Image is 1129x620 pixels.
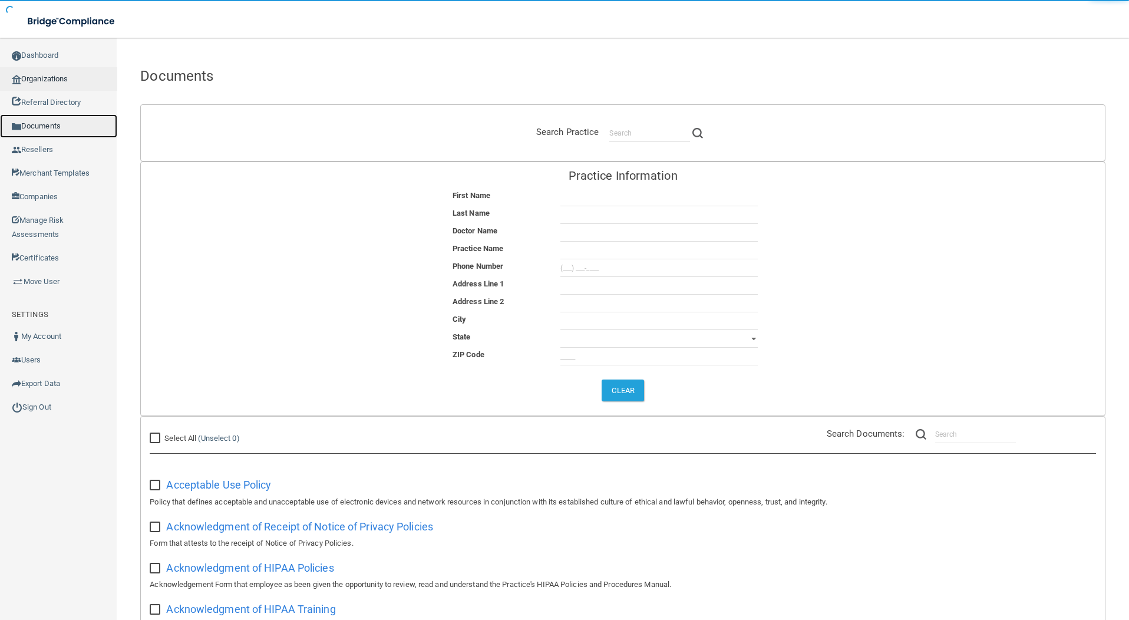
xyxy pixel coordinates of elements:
[609,124,690,142] input: Search
[12,122,21,131] img: icon-documents.8dae5593.png
[150,578,1096,592] p: Acknowledgement Form that employee as been given the opportunity to review, read and understand t...
[140,68,1105,84] h4: Documents
[12,332,21,341] img: ic_user_dark.df1a06c3.png
[453,262,503,271] b: Phone Number
[12,276,24,288] img: briefcase.64adab9b.png
[453,315,466,324] b: City
[453,191,490,200] b: First Name
[150,495,1096,509] p: Policy that defines acceptable and unacceptable use of electronic devices and network resources i...
[560,259,758,277] input: (___) ___-____
[602,380,644,401] button: CLEAR
[536,127,599,137] span: Search Practice
[12,308,48,322] label: SETTINGS
[453,297,504,306] b: Address Line 2
[12,355,21,365] img: icon-users.e205127d.png
[560,348,758,365] input: _____
[150,434,163,443] input: Select All (Unselect 0)
[935,426,1016,443] input: Search
[453,279,504,288] b: Address Line 1
[827,428,905,439] span: Search Documents:
[12,51,21,61] img: ic_dashboard_dark.d01f4a41.png
[166,520,433,533] span: Acknowledgment of Receipt of Notice of Privacy Policies
[166,479,271,491] span: Acceptable Use Policy
[453,332,471,341] b: State
[166,603,335,615] span: Acknowledgment of HIPAA Training
[12,379,21,388] img: icon-export.b9366987.png
[408,169,838,182] h5: Practice Information
[916,429,926,440] img: ic-search.3b580494.png
[453,350,484,359] b: ZIP Code
[12,75,21,84] img: organization-icon.f8decf85.png
[164,434,196,443] span: Select All
[453,226,497,235] b: Doctor Name
[453,244,503,253] b: Practice Name
[166,562,334,574] span: Acknowledgment of HIPAA Policies
[692,128,703,138] img: ic-search.3b580494.png
[12,146,21,155] img: ic_reseller.de258add.png
[453,209,490,217] b: Last Name
[12,402,22,413] img: ic_power_dark.7ecde6b1.png
[150,536,1096,550] p: Form that attests to the receipt of Notice of Privacy Policies.
[18,9,126,34] img: bridge_compliance_login_screen.278c3ca4.svg
[198,434,239,443] a: (Unselect 0)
